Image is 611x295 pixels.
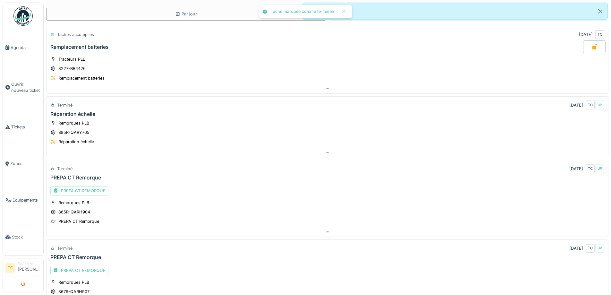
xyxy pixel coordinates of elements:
div: Technicien [18,261,41,266]
div: Remplacement batteries [50,44,109,50]
div: Remplacement batteries [58,75,105,81]
a: Ouvrir nouveau ticket [3,66,43,108]
div: TC [586,164,595,173]
div: 867R-QARH907 [58,289,89,295]
div: Connecté(e). [302,3,608,20]
div: Tâche marquée comme terminée [271,9,334,14]
div: JP [595,244,604,253]
div: Terminé [57,166,72,172]
div: Remorques PLB [58,200,89,206]
div: TC [586,100,595,109]
div: PREPA CT Remorque [50,175,101,181]
div: Remorques PLB [58,279,89,285]
img: Badge_color-CXgf-gQk.svg [13,6,33,26]
a: Zones [3,145,43,182]
div: [DATE] [569,245,583,251]
span: Équipements [13,197,41,203]
span: Agenda [11,45,41,51]
li: [PERSON_NAME] [18,261,41,275]
li: TC [5,263,15,273]
button: Close [593,3,607,20]
div: Tâches accomplies [57,31,94,38]
div: 865R-QARH904 [58,209,90,215]
div: JP [595,100,604,109]
div: [DATE] [569,166,583,172]
div: JP [595,164,604,173]
span: Stock [12,234,41,240]
a: Tickets [3,109,43,145]
div: Réparation échelle [58,139,94,145]
div: 885R-QARY705 [58,129,89,135]
div: PREPA CT REMORQUE [50,186,108,195]
span: Tickets [11,124,41,130]
div: TC [595,30,604,39]
span: Ouvrir nouveau ticket [11,81,41,93]
a: TC Technicien[PERSON_NAME] [5,261,41,276]
div: Tracteurs PLL [58,56,85,62]
div: [DATE] [579,31,593,38]
div: TC [586,244,595,253]
div: Réparation échelle [50,111,95,117]
div: Par jour [175,11,197,17]
a: Équipements [3,182,43,219]
div: [DATE] [569,102,583,108]
div: 3227-BB4426 [58,65,86,72]
div: PREPA CT Remorque [58,218,99,224]
div: PREPA CT Remorque [50,254,101,260]
a: Stock [3,219,43,255]
span: Zones [10,161,41,167]
div: PREPA CT REMORQUE [50,266,108,275]
div: Remorques PLB [58,120,89,126]
a: Agenda [3,29,43,66]
div: Terminé [57,245,72,251]
div: Terminé [57,102,72,108]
